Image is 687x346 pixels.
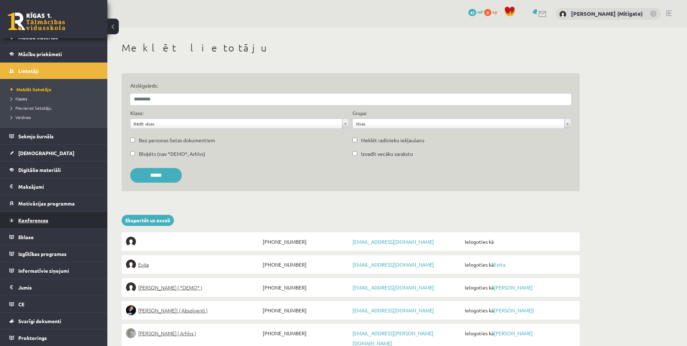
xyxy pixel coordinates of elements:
span: Mācību priekšmeti [18,51,62,57]
span: [PHONE_NUMBER] [261,259,351,270]
label: Izvadīt vecāku sarakstu [361,150,413,158]
span: xp [492,9,497,15]
img: Evita [126,259,136,270]
span: [PHONE_NUMBER] [261,237,351,247]
a: [EMAIL_ADDRESS][DOMAIN_NAME] [352,284,434,291]
a: Evita [126,259,261,270]
label: Klase: [130,109,143,117]
a: Sekmju žurnāls [9,128,98,144]
label: Atslēgvārds: [130,82,571,89]
a: Lietotāji [9,63,98,79]
span: Proktorings [18,335,47,341]
span: 0 [484,9,491,16]
h1: Meklēt lietotāju [122,42,580,54]
a: CE [9,296,98,312]
a: [EMAIL_ADDRESS][DOMAIN_NAME] [352,307,434,313]
span: Rādīt visas [133,119,339,128]
a: [EMAIL_ADDRESS][DOMAIN_NAME] [352,261,434,268]
span: Izglītības programas [18,251,67,257]
span: Motivācijas programma [18,200,75,207]
label: Bloķēts (nav *DEMO*, Arhīvs) [139,150,205,158]
img: Sofija Anrio-Karlauska! [126,305,136,315]
span: Evita [138,259,149,270]
span: Ielogoties kā [463,328,575,338]
label: Grupa: [352,109,367,117]
span: Digitālie materiāli [18,167,61,173]
a: Jumis [9,279,98,296]
a: [PERSON_NAME] [494,284,533,291]
span: Pievienot lietotāju [11,105,52,111]
a: Svarīgi dokumenti [9,313,98,329]
a: Rādīt visas [131,119,349,128]
span: Eklase [18,234,34,240]
a: [PERSON_NAME]! ( Absolventi ) [126,305,261,315]
span: Informatīvie ziņojumi [18,267,69,274]
a: Rīgas 1. Tālmācības vidusskola [8,13,65,30]
label: Bez personas lietas dokumentiem [139,137,215,144]
img: Vitālijs Viļums (Mitigate) [559,11,566,18]
a: Konferences [9,212,98,228]
span: Ielogoties kā [463,305,575,315]
a: [DEMOGRAPHIC_DATA] [9,145,98,161]
span: Klases [11,96,27,102]
span: 42 [468,9,476,16]
img: Elīna Elizabete Ancveriņa [126,282,136,292]
a: Mācību priekšmeti [9,46,98,62]
a: [PERSON_NAME] [494,330,533,336]
a: Informatīvie ziņojumi [9,262,98,279]
span: [PHONE_NUMBER] [261,305,351,315]
label: Meklēt radinieku iekļaušanu [361,137,424,144]
span: Lietotāji [18,68,39,74]
a: Motivācijas programma [9,195,98,212]
span: [PERSON_NAME] ( *DEMO* ) [138,282,202,292]
span: Meklēt lietotāju [11,86,51,92]
a: 42 mP [468,9,483,15]
span: CE [18,301,24,307]
span: Ielogoties kā [463,237,575,247]
span: [PERSON_NAME]! ( Absolventi ) [138,305,208,315]
span: Ielogoties kā [463,259,575,270]
a: Meklēt lietotāju [11,86,100,93]
span: [PERSON_NAME] ( Arhīvs ) [138,328,196,338]
span: mP [477,9,483,15]
a: 0 xp [484,9,501,15]
span: Konferences [18,217,48,223]
span: Ielogoties kā [463,282,575,292]
a: [PERSON_NAME]! [494,307,534,313]
span: [PHONE_NUMBER] [261,282,351,292]
a: Klases [11,95,100,102]
a: Maksājumi [9,178,98,195]
span: Svarīgi dokumenti [18,318,61,324]
a: Izglītības programas [9,246,98,262]
a: Veidnes [11,114,100,120]
span: [PHONE_NUMBER] [261,328,351,338]
span: Sekmju žurnāls [18,133,54,139]
img: Lelde Braune [126,328,136,338]
a: Visas [353,119,571,128]
a: Eksportēt uz exceli [122,215,174,226]
span: [DEMOGRAPHIC_DATA] [18,150,74,156]
a: [PERSON_NAME] ( Arhīvs ) [126,328,261,338]
legend: Maksājumi [18,178,98,195]
a: Proktorings [9,330,98,346]
span: Visas [356,119,561,128]
a: Digitālie materiāli [9,162,98,178]
a: [PERSON_NAME] ( *DEMO* ) [126,282,261,292]
a: Eklase [9,229,98,245]
span: Jumis [18,284,32,291]
a: [PERSON_NAME] (Mitigate) [571,10,643,17]
span: Veidnes [11,114,31,120]
a: Pievienot lietotāju [11,105,100,111]
a: Evita [494,261,505,268]
a: [EMAIL_ADDRESS][DOMAIN_NAME] [352,238,434,245]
